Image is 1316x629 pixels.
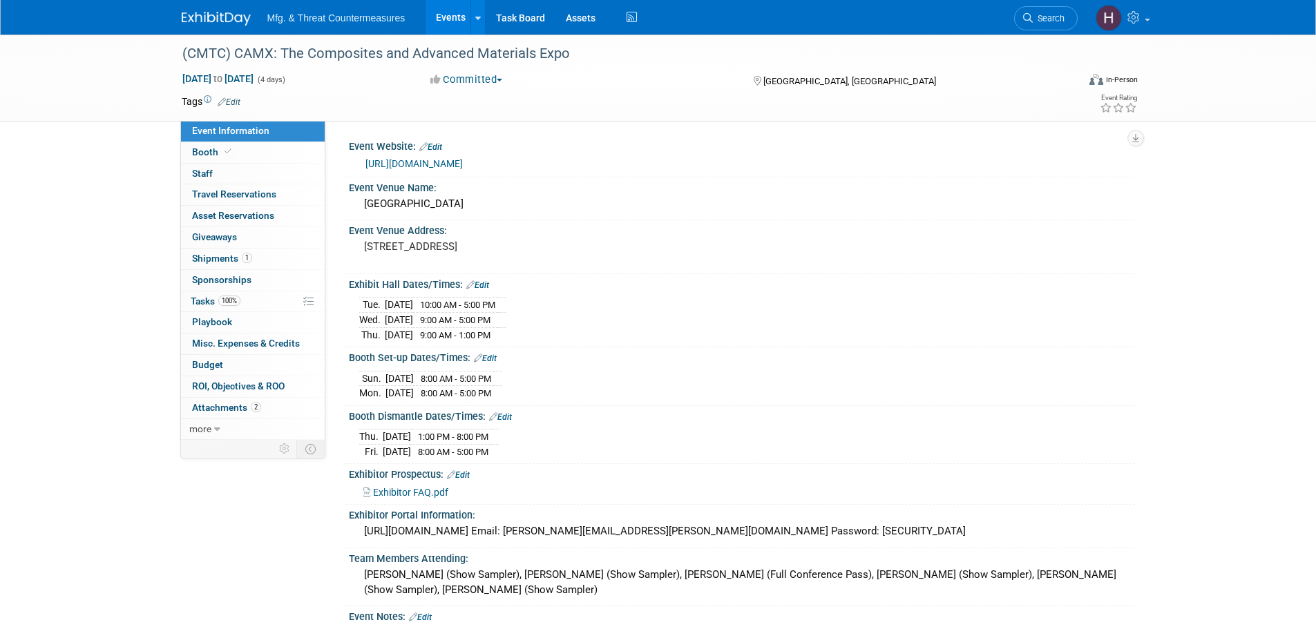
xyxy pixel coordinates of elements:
td: Sun. [359,371,385,386]
td: [DATE] [385,386,414,400]
span: 1 [242,253,252,263]
td: [DATE] [385,313,413,328]
span: 100% [218,296,240,306]
a: Edit [447,470,470,480]
a: more [181,419,325,440]
span: Asset Reservations [192,210,274,221]
a: Playbook [181,312,325,333]
td: Personalize Event Tab Strip [273,440,297,458]
td: [DATE] [385,298,413,313]
span: 10:00 AM - 5:00 PM [420,300,495,310]
span: Booth [192,146,234,157]
span: Event Information [192,125,269,136]
a: Edit [218,97,240,107]
span: Search [1033,13,1065,23]
a: Edit [489,412,512,422]
div: Exhibit Hall Dates/Times: [349,274,1135,292]
span: 9:00 AM - 5:00 PM [420,315,490,325]
div: In-Person [1105,75,1138,85]
span: Misc. Expenses & Credits [192,338,300,349]
span: Budget [192,359,223,370]
span: 2 [251,402,261,412]
div: Exhibitor Prospectus: [349,464,1135,482]
a: [URL][DOMAIN_NAME] [365,158,463,169]
i: Booth reservation complete [225,148,231,155]
a: Staff [181,164,325,184]
div: Exhibitor Portal Information: [349,505,1135,522]
img: Format-Inperson.png [1089,74,1103,85]
span: [DATE] [DATE] [182,72,254,85]
span: Attachments [192,402,261,413]
span: Mfg. & Threat Countermeasures [267,12,406,23]
td: Toggle Event Tabs [296,440,325,458]
a: ROI, Objectives & ROO [181,376,325,397]
td: Tue. [359,298,385,313]
td: Wed. [359,313,385,328]
div: Event Venue Name: [349,177,1135,195]
span: more [189,423,211,434]
div: [GEOGRAPHIC_DATA] [359,193,1125,215]
span: [GEOGRAPHIC_DATA], [GEOGRAPHIC_DATA] [763,76,936,86]
span: Sponsorships [192,274,251,285]
span: Staff [192,168,213,179]
a: Travel Reservations [181,184,325,205]
pre: [STREET_ADDRESS] [364,240,661,253]
a: Asset Reservations [181,206,325,226]
td: Fri. [359,444,383,458]
td: [DATE] [385,371,414,386]
a: Sponsorships [181,270,325,291]
td: Tags [182,95,240,108]
div: Event Format [996,72,1138,93]
a: Attachments2 [181,398,325,418]
div: Event Venue Address: [349,220,1135,238]
td: [DATE] [385,327,413,342]
a: Exhibitor FAQ.pdf [363,487,448,498]
a: Edit [474,354,497,363]
span: Playbook [192,316,232,327]
div: Booth Set-up Dates/Times: [349,347,1135,365]
td: Thu. [359,327,385,342]
a: Edit [466,280,489,290]
img: ExhibitDay [182,12,251,26]
span: Exhibitor FAQ.pdf [373,487,448,498]
span: Tasks [191,296,240,307]
div: Event Notes: [349,606,1135,624]
span: 8:00 AM - 5:00 PM [421,374,491,384]
a: Shipments1 [181,249,325,269]
div: Event Website: [349,136,1135,154]
span: ROI, Objectives & ROO [192,380,285,391]
span: Travel Reservations [192,188,276,200]
a: Edit [409,612,432,622]
a: Booth [181,142,325,163]
span: 8:00 AM - 5:00 PM [418,447,488,457]
div: [URL][DOMAIN_NAME] Email: [PERSON_NAME][EMAIL_ADDRESS][PERSON_NAME][DOMAIN_NAME] Password: [SECUR... [359,521,1125,542]
div: Team Members Attending: [349,548,1135,565]
td: Thu. [359,429,383,445]
span: 1:00 PM - 8:00 PM [418,432,488,442]
div: Booth Dismantle Dates/Times: [349,406,1135,424]
span: Shipments [192,253,252,264]
img: Hillary Hawkins [1096,5,1122,31]
div: Event Rating [1100,95,1137,101]
button: Committed [426,72,508,87]
a: Edit [419,142,442,152]
div: (CMTC) CAMX: The Composites and Advanced Materials Expo [178,41,1057,66]
span: 8:00 AM - 5:00 PM [421,388,491,398]
a: Search [1014,6,1078,30]
a: Event Information [181,121,325,142]
span: (4 days) [256,75,285,84]
a: Misc. Expenses & Credits [181,333,325,354]
a: Tasks100% [181,291,325,312]
td: [DATE] [383,444,411,458]
span: Giveaways [192,231,237,242]
a: Giveaways [181,227,325,248]
span: 9:00 AM - 1:00 PM [420,330,490,340]
td: [DATE] [383,429,411,445]
span: to [211,73,225,84]
a: Budget [181,355,325,376]
td: Mon. [359,386,385,400]
div: [PERSON_NAME] (Show Sampler), [PERSON_NAME] (Show Sampler), [PERSON_NAME] (Full Conference Pass),... [359,564,1125,601]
